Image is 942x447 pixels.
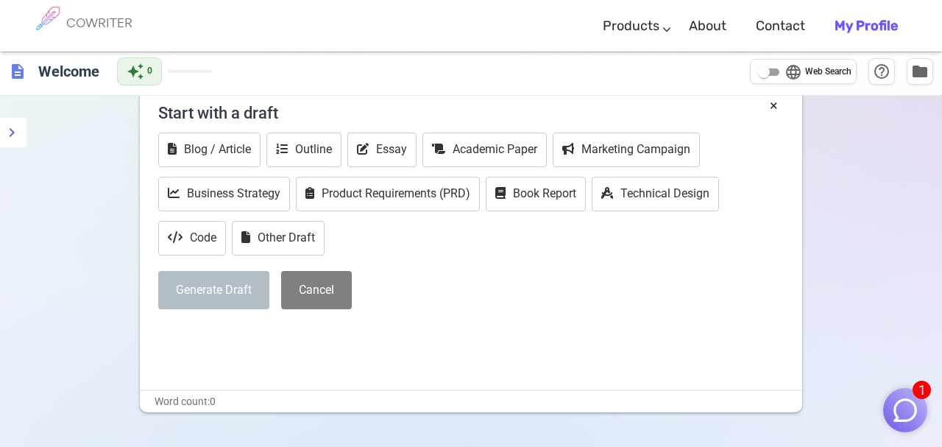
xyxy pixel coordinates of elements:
[486,177,586,211] button: Book Report
[883,388,927,432] button: 1
[553,133,700,167] button: Marketing Campaign
[756,4,805,48] a: Contact
[873,63,890,80] span: help_outline
[266,133,341,167] button: Outline
[913,381,931,399] span: 1
[835,18,898,34] b: My Profile
[689,4,726,48] a: About
[140,391,802,412] div: Word count: 0
[835,4,898,48] a: My Profile
[907,58,933,85] button: Manage Documents
[422,133,547,167] button: Academic Paper
[891,396,919,424] img: Close chat
[592,177,719,211] button: Technical Design
[158,221,226,256] button: Code
[296,177,480,211] button: Product Requirements (PRD)
[232,221,325,256] button: Other Draft
[158,271,269,310] button: Generate Draft
[770,95,778,116] button: ×
[158,133,261,167] button: Blog / Article
[66,16,132,29] h6: COWRITER
[158,177,290,211] button: Business Strategy
[127,63,144,80] span: auto_awesome
[281,271,352,310] button: Cancel
[32,57,105,86] h6: Click to edit title
[805,65,851,80] span: Web Search
[347,133,417,167] button: Essay
[868,58,895,85] button: Help & Shortcuts
[147,64,152,79] span: 0
[911,63,929,80] span: folder
[158,95,784,130] h4: Start with a draft
[9,63,26,80] span: description
[785,63,802,81] span: language
[603,4,659,48] a: Products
